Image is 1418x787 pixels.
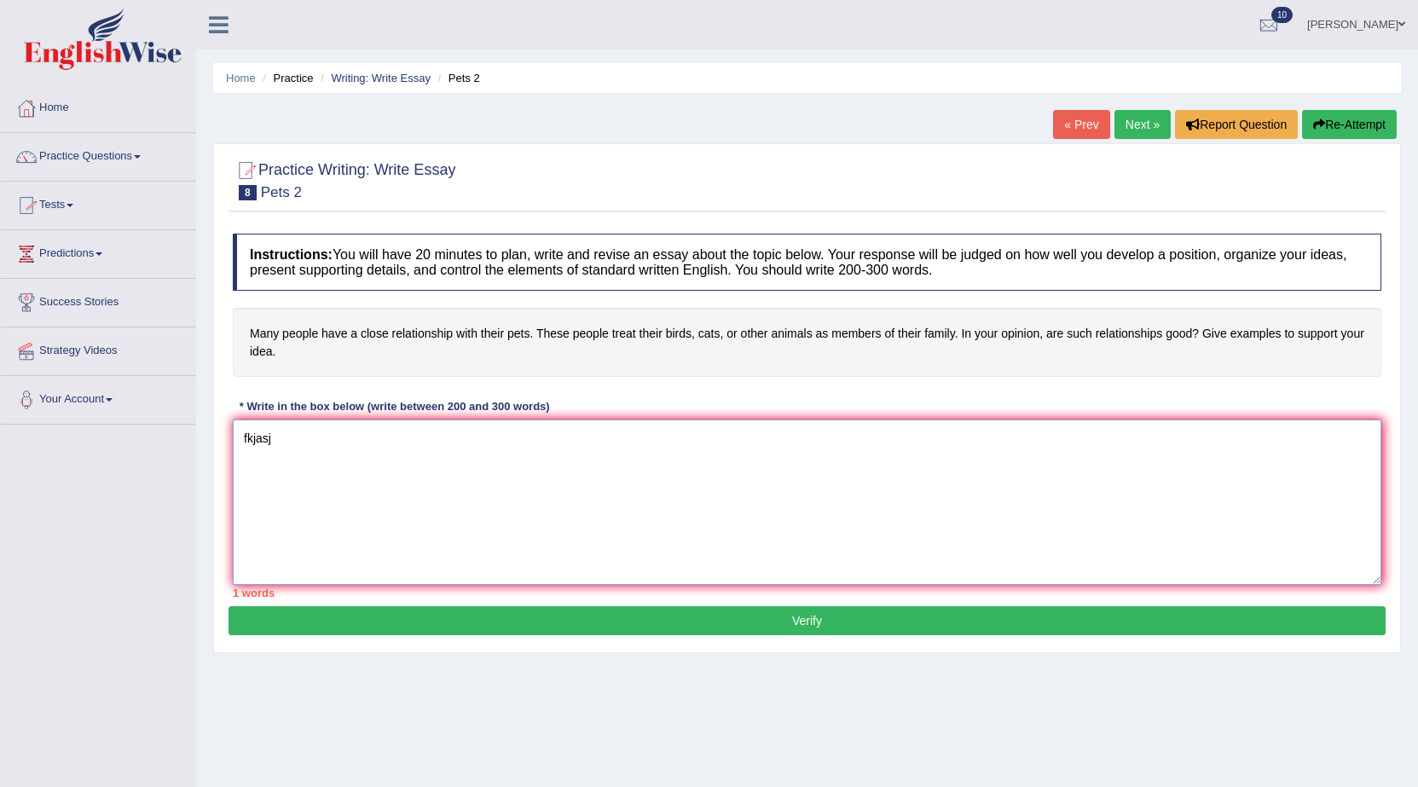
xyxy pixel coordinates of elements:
a: Writing: Write Essay [331,72,431,84]
span: 10 [1271,7,1293,23]
a: Home [1,84,195,127]
h4: You will have 20 minutes to plan, write and revise an essay about the topic below. Your response ... [233,234,1381,291]
button: Re-Attempt [1302,110,1397,139]
li: Practice [258,70,313,86]
a: Success Stories [1,279,195,321]
button: Verify [229,606,1386,635]
h4: Many people have a close relationship with their pets. These people treat their birds, cats, or o... [233,308,1381,377]
a: Next » [1114,110,1171,139]
li: Pets 2 [434,70,480,86]
a: « Prev [1053,110,1109,139]
a: Predictions [1,230,195,273]
a: Practice Questions [1,133,195,176]
div: * Write in the box below (write between 200 and 300 words) [233,398,556,414]
b: Instructions: [250,247,333,262]
a: Tests [1,182,195,224]
small: Pets 2 [261,184,302,200]
h2: Practice Writing: Write Essay [233,158,455,200]
a: Strategy Videos [1,327,195,370]
a: Your Account [1,376,195,419]
a: Home [226,72,256,84]
div: 1 words [233,585,1381,601]
span: 8 [239,185,257,200]
button: Report Question [1175,110,1298,139]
